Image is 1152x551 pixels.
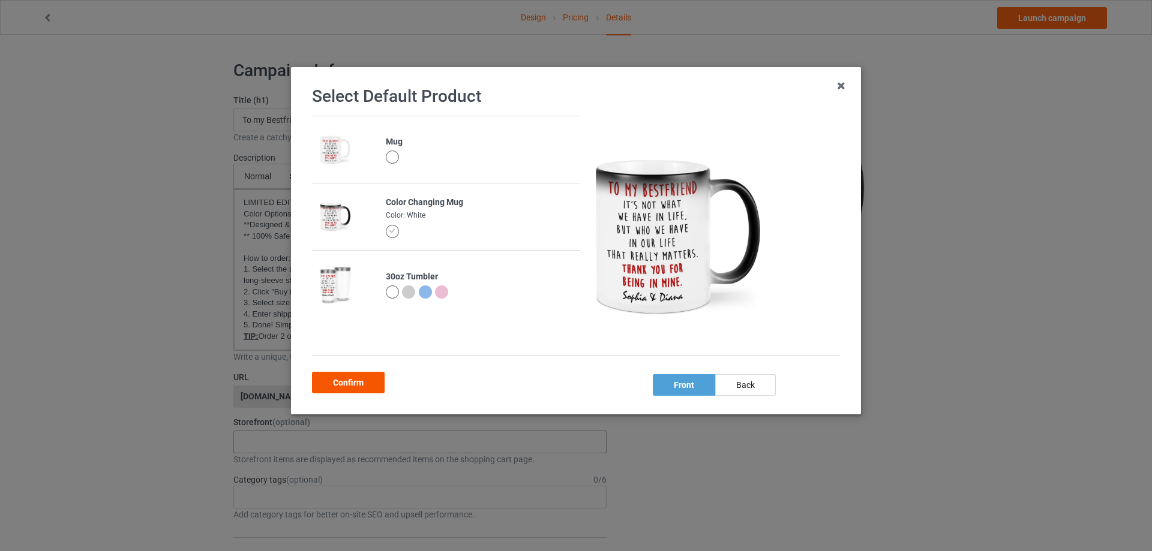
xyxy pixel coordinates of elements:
[312,372,385,393] div: Confirm
[715,374,776,396] div: back
[653,374,715,396] div: front
[386,136,574,148] div: Mug
[386,271,574,283] div: 30oz Tumbler
[386,210,574,221] div: Color: White
[312,86,840,107] h1: Select Default Product
[386,197,574,209] div: Color Changing Mug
